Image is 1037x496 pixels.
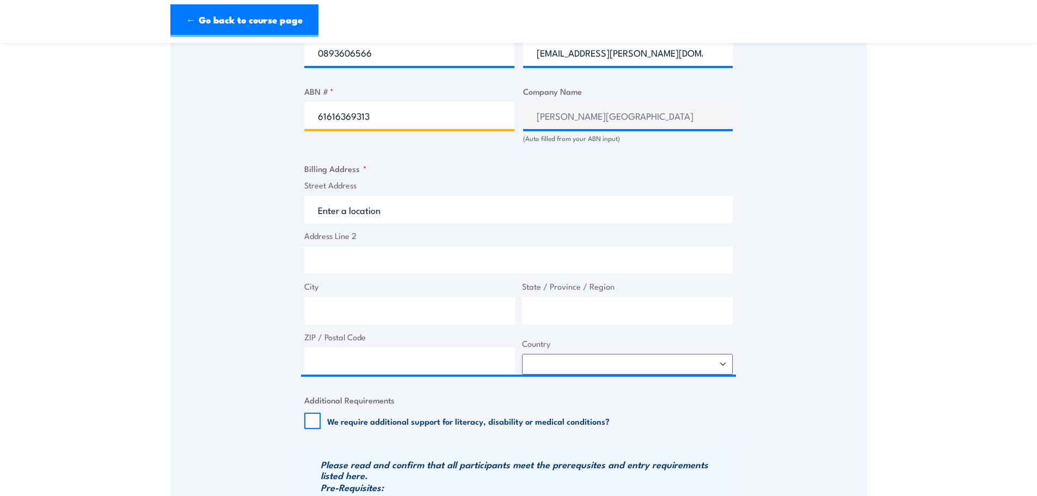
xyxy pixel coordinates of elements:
label: Address Line 2 [304,230,733,242]
label: We require additional support for literacy, disability or medical conditions? [327,415,610,426]
div: (Auto filled from your ABN input) [523,133,733,144]
legend: Additional Requirements [304,394,395,406]
label: ABN # [304,85,514,97]
label: Street Address [304,179,733,192]
label: State / Province / Region [522,280,733,293]
h3: Please read and confirm that all participants meet the prerequsites and entry requirements listed... [321,459,730,481]
label: City [304,280,516,293]
label: Country [522,338,733,350]
label: ZIP / Postal Code [304,331,516,344]
a: ← Go back to course page [170,4,318,37]
input: Enter a location [304,196,733,223]
h3: Pre-Requisites: [321,482,730,493]
legend: Billing Address [304,162,367,175]
label: Company Name [523,85,733,97]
